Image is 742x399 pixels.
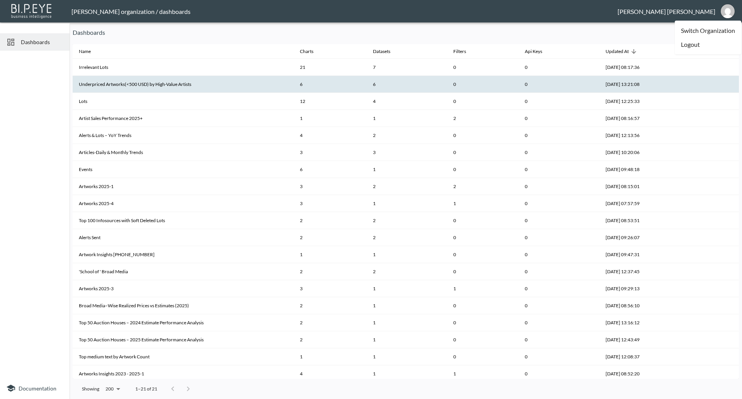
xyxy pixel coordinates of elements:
[294,246,367,263] th: 1
[294,127,367,144] th: 4
[367,263,448,280] th: {"type":"div","key":null,"ref":null,"props":{"children":2},"_owner":null}
[373,149,441,156] div: 3
[519,93,599,110] th: 0
[519,144,599,161] th: 0
[294,195,367,212] th: 3
[373,81,441,87] div: 6
[599,127,693,144] th: 2025-09-02, 12:13:56
[693,348,739,365] th: {"key":null,"ref":null,"props":{},"_owner":null}
[447,331,519,348] th: 0
[73,93,294,110] th: Lots
[693,246,739,263] th: {"key":null,"ref":null,"props":{},"_owner":null}
[447,229,519,246] th: 0
[73,212,294,229] th: Top 100 Infosources with Soft Deleted Lots
[447,365,519,382] th: 1
[373,302,441,309] div: 1
[599,178,693,195] th: 2025-08-21, 08:15:01
[599,161,693,178] th: 2025-08-29, 09:48:18
[519,59,599,76] th: 0
[294,76,367,93] th: 6
[447,127,519,144] th: 0
[294,263,367,280] th: 2
[693,161,739,178] th: {"key":null,"ref":null,"props":{},"_owner":null}
[367,161,448,178] th: {"type":"div","key":null,"ref":null,"props":{"children":1},"_owner":null}
[693,297,739,314] th: {"key":null,"ref":null,"props":{},"_owner":null}
[599,331,693,348] th: 2025-08-04, 12:43:49
[367,348,448,365] th: {"type":"div","key":null,"ref":null,"props":{"children":1},"_owner":null}
[294,144,367,161] th: 3
[367,144,448,161] th: {"type":"div","key":null,"ref":null,"props":{"children":3},"_owner":null}
[73,28,670,37] p: Dashboards
[693,263,739,280] th: {"key":null,"ref":null,"props":{},"_owner":null}
[294,178,367,195] th: 3
[599,110,693,127] th: 2025-09-03, 08:16:57
[447,280,519,297] th: 1
[447,59,519,76] th: 0
[519,314,599,331] th: 0
[599,297,693,314] th: 2025-08-05, 08:56:10
[525,47,542,56] div: Api Keys
[367,110,448,127] th: {"type":"div","key":null,"ref":null,"props":{"children":1},"_owner":null}
[79,47,101,56] span: Name
[367,59,448,76] th: {"type":"div","key":null,"ref":null,"props":{"children":7},"_owner":null}
[447,144,519,161] th: 0
[675,24,741,38] a: Switch Organization
[300,47,323,56] span: Charts
[599,348,693,365] th: 2025-08-04, 12:08:37
[367,195,448,212] th: {"type":"div","key":null,"ref":null,"props":{"children":1},"_owner":null}
[519,195,599,212] th: 0
[519,76,599,93] th: 0
[606,47,629,56] div: Updated At
[693,59,739,76] th: {"key":null,"ref":null,"props":{},"_owner":null}
[294,314,367,331] th: 2
[73,195,294,212] th: Artworks 2025-4
[294,280,367,297] th: 3
[599,212,693,229] th: 2025-08-13, 08:53:51
[447,161,519,178] th: 0
[693,331,739,348] th: {"key":null,"ref":null,"props":{},"_owner":null}
[294,161,367,178] th: 6
[599,280,693,297] th: 2025-08-05, 09:29:13
[73,246,294,263] th: Artwork Insights 2023-2025-3
[675,38,741,51] li: Logout
[519,246,599,263] th: 0
[519,331,599,348] th: 0
[519,263,599,280] th: 0
[599,76,693,93] th: 2025-09-04, 13:21:08
[693,365,739,382] th: {"key":null,"ref":null,"props":{},"_owner":null}
[6,384,63,393] a: Documentation
[693,195,739,212] th: {"key":null,"ref":null,"props":{},"_owner":null}
[447,297,519,314] th: 0
[693,280,739,297] th: {"key":null,"ref":null,"props":{},"_owner":null}
[519,212,599,229] th: 0
[599,314,693,331] th: 2025-08-04, 13:16:12
[73,144,294,161] th: Articles-Daily & Monthly Trends
[519,280,599,297] th: 0
[367,297,448,314] th: {"type":"div","key":null,"ref":null,"props":{"children":1},"_owner":null}
[599,246,693,263] th: 2025-08-08, 09:47:31
[73,297,294,314] th: Broad Media–Wise Realized Prices vs Estimates (2025)
[294,59,367,76] th: 21
[693,229,739,246] th: {"key":null,"ref":null,"props":{},"_owner":null}
[71,8,618,15] div: [PERSON_NAME] organization / dashboards
[73,280,294,297] th: Artworks 2025-3
[373,370,441,377] div: 1
[373,319,441,326] div: 1
[19,385,56,392] span: Documentation
[79,47,91,56] div: Name
[447,110,519,127] th: 2
[367,229,448,246] th: {"type":"div","key":null,"ref":null,"props":{"children":2},"_owner":null}
[447,76,519,93] th: 0
[135,385,157,392] p: 1–21 of 21
[294,365,367,382] th: 4
[519,178,599,195] th: 0
[373,64,441,70] div: 7
[367,212,448,229] th: {"type":"div","key":null,"ref":null,"props":{"children":2},"_owner":null}
[294,297,367,314] th: 2
[693,110,739,127] th: {"key":null,"ref":null,"props":{},"_owner":null}
[519,365,599,382] th: 0
[73,59,294,76] th: Irrelevant Lots
[519,348,599,365] th: 0
[447,93,519,110] th: 0
[599,195,693,212] th: 2025-08-21, 07:57:59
